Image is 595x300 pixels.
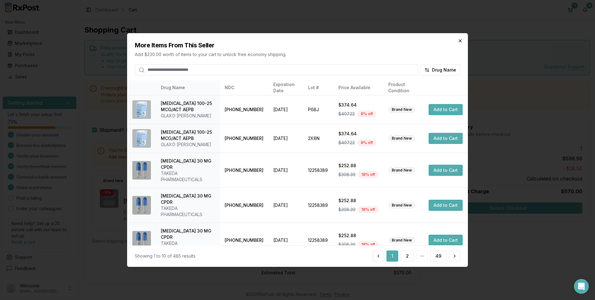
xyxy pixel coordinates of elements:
[338,198,378,204] div: $252.88
[338,172,355,178] span: $308.39
[386,250,398,262] button: 1
[338,241,355,248] span: $308.39
[338,163,378,169] div: $252.88
[132,196,151,215] img: Dexilant 30 MG CPDR
[303,223,333,258] td: 12258389
[161,193,215,205] div: [MEDICAL_DATA] 30 MG CPDR
[357,139,376,146] div: 8 % off
[430,250,447,262] button: 49
[161,158,215,170] div: [MEDICAL_DATA] 30 MG CPDR
[156,80,220,95] th: Drug Name
[161,228,215,240] div: [MEDICAL_DATA] 30 MG CPDR
[268,153,303,188] td: [DATE]
[135,41,460,50] h2: More Items From This Seller
[220,124,268,153] td: [PHONE_NUMBER]
[303,153,333,188] td: 12258389
[220,153,268,188] td: [PHONE_NUMBER]
[303,124,333,153] td: 2X8N
[135,51,460,58] p: Add $230.00 worth of items to your cart to unlock free economy shipping.
[401,250,414,262] button: 2
[303,80,333,95] th: Lot #
[388,167,415,174] div: Brand New
[161,170,215,183] div: TAKEDA PHARMACEUTICALS
[132,161,151,180] img: Dexilant 30 MG CPDR
[429,235,463,246] button: Add to Cart
[132,231,151,250] img: Dexilant 30 MG CPDR
[268,124,303,153] td: [DATE]
[429,104,463,115] button: Add to Cart
[268,223,303,258] td: [DATE]
[303,188,333,223] td: 12258389
[161,129,215,141] div: [MEDICAL_DATA] 100-25 MCG/ACT AEPB
[161,205,215,218] div: TAKEDA PHARMACEUTICALS
[161,113,215,119] div: GLAXO [PERSON_NAME]
[421,64,460,76] button: Drug Name
[383,80,424,95] th: Product Condition
[132,129,151,148] img: Breo Ellipta 100-25 MCG/ACT AEPB
[338,207,355,213] span: $308.39
[429,165,463,176] button: Add to Cart
[268,188,303,223] td: [DATE]
[220,188,268,223] td: [PHONE_NUMBER]
[357,111,376,117] div: 8 % off
[132,100,151,119] img: Breo Ellipta 100-25 MCG/ACT AEPB
[268,95,303,124] td: [DATE]
[220,80,268,95] th: NDC
[338,140,355,146] span: $407.22
[388,106,415,113] div: Brand New
[220,95,268,124] td: [PHONE_NUMBER]
[268,80,303,95] th: Expiration Date
[338,111,355,117] span: $407.22
[358,206,378,213] div: 18 % off
[358,241,378,248] div: 18 % off
[432,67,456,73] span: Drug Name
[220,223,268,258] td: [PHONE_NUMBER]
[338,102,378,108] div: $374.64
[161,141,215,148] div: GLAXO [PERSON_NAME]
[338,233,378,239] div: $252.88
[429,200,463,211] button: Add to Cart
[388,237,415,244] div: Brand New
[358,171,378,178] div: 18 % off
[135,253,196,259] div: Showing 1 to 10 of 485 results
[388,202,415,209] div: Brand New
[388,135,415,142] div: Brand New
[161,100,215,113] div: [MEDICAL_DATA] 100-25 MCG/ACT AEPB
[338,131,378,137] div: $374.64
[161,240,215,253] div: TAKEDA PHARMACEUTICALS
[429,133,463,144] button: Add to Cart
[303,95,333,124] td: P68J
[333,80,383,95] th: Price Available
